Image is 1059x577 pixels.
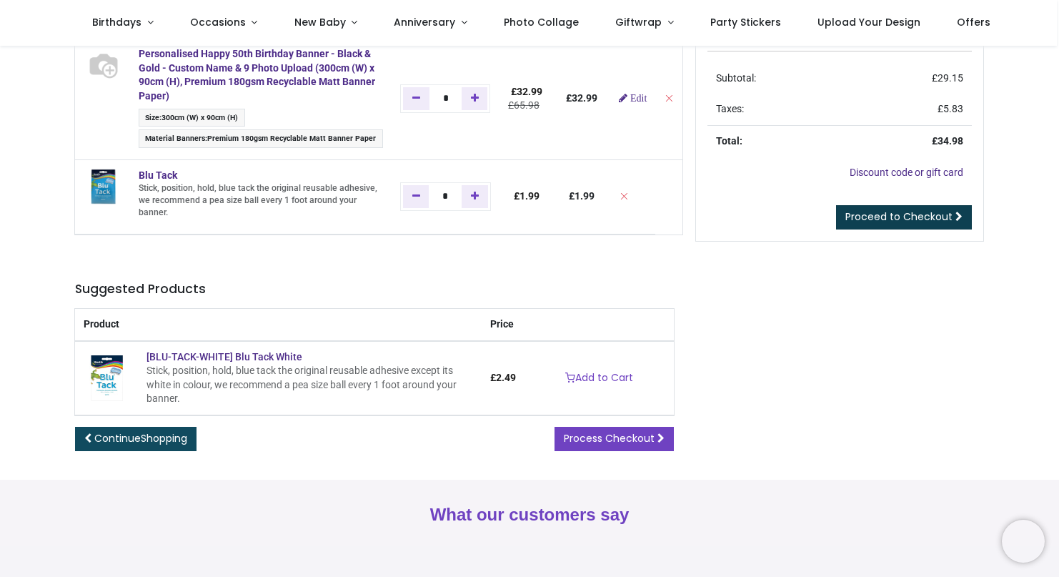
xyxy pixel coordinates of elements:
[75,280,674,298] h5: Suggested Products
[139,48,375,102] a: Personalised Happy 50th Birthday Banner - Black & Gold - Custom Name & 9 Photo Upload (300cm (W) ...
[566,92,597,104] b: £
[145,134,205,143] span: Material Banners
[141,431,187,445] span: Shopping
[716,135,742,147] strong: Total:
[817,15,920,29] span: Upload Your Design
[190,15,246,29] span: Occasions
[957,15,990,29] span: Offers
[496,372,516,383] span: 2.49
[145,113,159,122] span: Size
[394,15,455,29] span: Anniversary
[139,129,383,147] span: :
[84,355,129,401] img: [BLU-TACK-WHITE] Blu Tack White
[482,309,524,341] th: Price
[504,15,579,29] span: Photo Collage
[139,183,377,217] span: Stick, position, hold, blue tack the original reusable adhesive, we recommend a pea size ball eve...
[572,92,597,104] span: 32.99
[556,366,642,390] a: Add to Cart
[84,372,129,383] a: [BLU-TACK-WHITE] Blu Tack White
[514,99,540,111] span: 65.98
[207,134,376,143] span: Premium 180gsm Recyclable Matt Banner Paper
[932,72,963,84] span: £
[664,92,674,104] a: Remove from cart
[517,86,542,97] span: 32.99
[75,503,984,527] h2: What our customers say
[92,15,141,29] span: Birthdays
[86,169,121,204] img: [BLU-TACK] Blu Tack
[564,431,655,445] span: Process Checkout
[575,190,595,202] span: 1.99
[710,15,781,29] span: Party Stickers
[938,72,963,84] span: 29.15
[938,135,963,147] span: 34.98
[508,99,540,111] del: £
[630,93,647,103] span: Edit
[75,427,197,451] a: ContinueShopping
[403,185,429,208] a: Remove one
[139,109,245,127] span: :
[514,190,540,202] span: £
[569,190,595,202] b: £
[845,209,953,224] span: Proceed to Checkout
[519,190,540,202] span: 1.99
[146,364,473,406] div: Stick, position, hold, blue tack the original reusable adhesive except its white in colour, we re...
[943,103,963,114] span: 5.83
[86,47,121,83] img: S72187 - [BN-01062-300W90H-BANNER_NW] Personalised Happy 50th Birthday Banner - Black & Gold - Cu...
[850,167,963,178] a: Discount code or gift card
[462,185,488,208] a: Add one
[139,169,177,181] a: Blu Tack
[490,372,516,383] span: £
[619,190,629,202] a: Remove from cart
[146,351,302,363] a: [BLU-TACK-WHITE] Blu Tack White
[403,87,429,110] a: Remove one
[707,94,850,125] td: Taxes:
[615,15,662,29] span: Giftwrap
[462,87,488,110] a: Add one
[1002,520,1045,563] iframe: Brevo live chat
[555,427,674,451] a: Process Checkout
[619,93,647,103] a: Edit
[938,103,963,114] span: £
[94,431,187,445] span: Continue
[161,113,238,122] span: 300cm (W) x 90cm (H)
[836,205,972,230] a: Proceed to Checkout
[932,135,963,147] strong: £
[294,15,346,29] span: New Baby
[511,86,542,97] span: £
[707,63,850,94] td: Subtotal:
[75,309,482,341] th: Product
